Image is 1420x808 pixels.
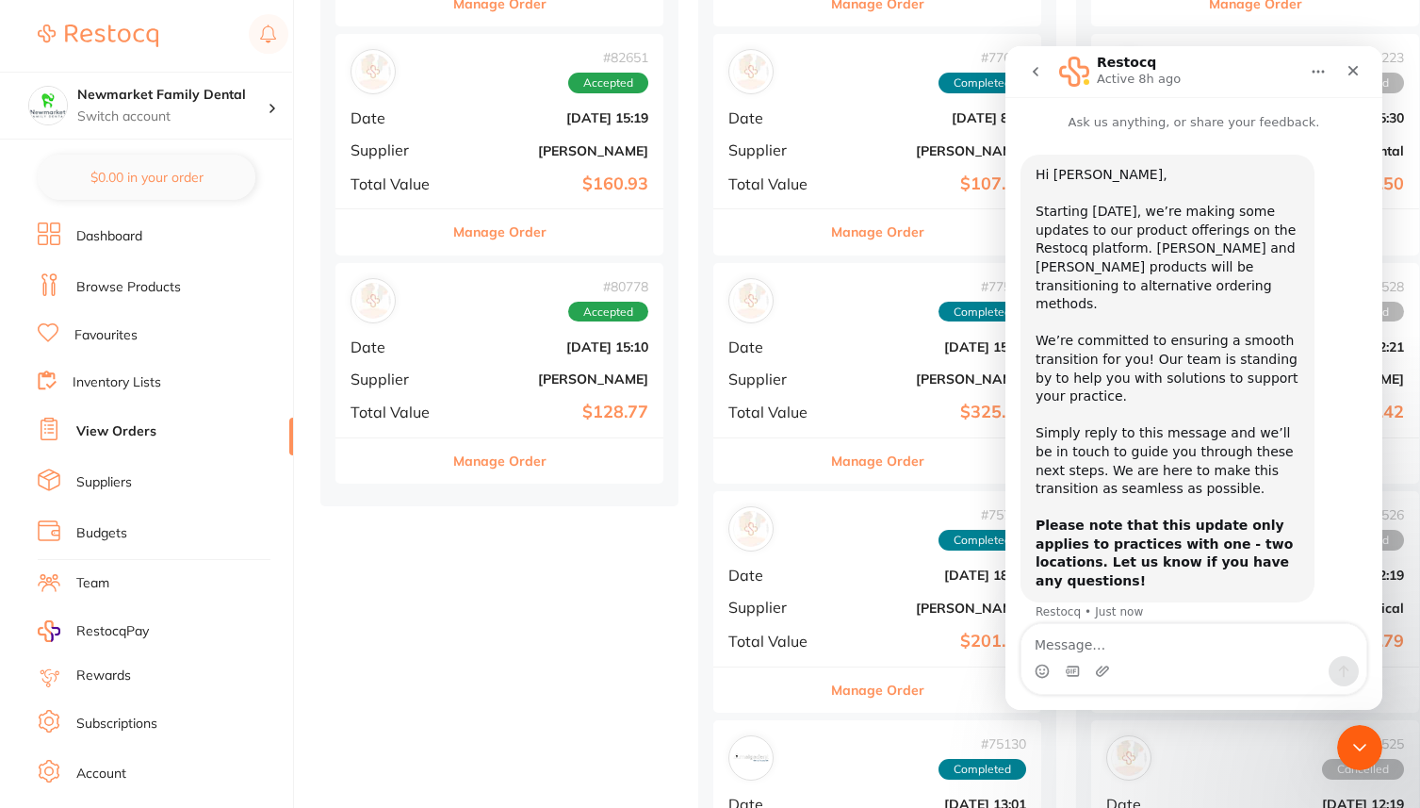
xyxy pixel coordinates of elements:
b: [PERSON_NAME] [838,601,1026,616]
a: Account [76,765,126,783]
span: Date [351,338,445,355]
h4: Newmarket Family Dental [77,86,268,105]
span: # 77530 [939,279,1026,294]
iframe: Intercom live chat [1337,725,1382,770]
img: Newmarket Family Dental [29,87,67,124]
img: Adam Dental [733,511,769,547]
a: Budgets [76,524,127,543]
a: Dashboard [76,227,142,246]
a: Inventory Lists [73,373,161,392]
a: Suppliers [76,473,132,492]
span: Date [728,109,823,126]
span: # 80778 [568,279,648,294]
b: $160.93 [460,174,648,194]
span: Total Value [351,175,445,192]
b: [PERSON_NAME] [838,143,1026,158]
b: [DATE] 18:21 [838,568,1026,583]
a: Favourites [74,326,138,345]
iframe: Intercom live chat [1005,46,1382,710]
span: Date [728,338,823,355]
button: Manage Order [831,438,924,484]
span: Supplier [351,141,445,158]
a: Rewards [76,667,131,685]
span: Completed [939,530,1026,551]
span: Completed [939,759,1026,780]
img: RestocqPay [38,620,60,642]
span: RestocqPay [76,622,149,641]
span: Total Value [728,404,823,420]
span: Supplier [728,371,823,388]
b: [DATE] 8:49 [838,110,1026,125]
span: Accepted [568,73,648,93]
span: Supplier [728,599,823,616]
b: [DATE] 15:19 [460,110,648,125]
span: Cancelled [1322,759,1404,780]
a: Browse Products [76,278,181,297]
button: $0.00 in your order [38,155,255,200]
span: Date [351,109,445,126]
img: Adam Dental [733,283,769,319]
a: Restocq Logo [38,14,158,58]
img: Adam Dental [355,54,391,90]
span: Accepted [568,302,648,322]
img: Adam Dental [355,283,391,319]
img: Adam Dental [733,54,769,90]
a: Subscriptions [76,715,157,734]
span: Total Value [728,633,823,650]
button: Manage Order [831,668,924,713]
b: [DATE] 15:02 [838,339,1026,355]
span: Completed [939,302,1026,322]
span: Completed [939,73,1026,93]
b: [DATE] 15:10 [460,339,648,355]
a: RestocqPay [38,620,149,642]
b: [PERSON_NAME] [460,371,648,387]
span: Date [728,567,823,584]
span: Total Value [351,404,445,420]
span: # 82651 [568,50,648,65]
span: # 75130 [939,736,1026,751]
a: Team [76,574,109,593]
b: [PERSON_NAME] [838,371,1026,387]
b: $201.33 [838,632,1026,651]
span: Total Value [728,175,823,192]
img: Henry Schein Halas [1111,740,1147,776]
button: Manage Order [453,209,547,255]
b: $107.99 [838,174,1026,194]
span: Supplier [351,371,445,388]
b: $128.77 [460,403,648,422]
div: Adam Dental#82651AcceptedDate[DATE] 15:19Supplier[PERSON_NAME]Total Value$160.93Manage Order [335,34,663,256]
div: Adam Dental#80778AcceptedDate[DATE] 15:10Supplier[PERSON_NAME]Total Value$128.77Manage Order [335,263,663,485]
b: [PERSON_NAME] [460,143,648,158]
img: Amalgadent [733,740,769,776]
span: # 24525 [1322,736,1404,751]
span: Supplier [728,141,823,158]
img: Restocq Logo [38,25,158,47]
span: # 75765 [939,507,1026,522]
p: Switch account [77,107,268,126]
b: $325.70 [838,403,1026,422]
button: Manage Order [453,438,547,484]
span: # 77690 [939,50,1026,65]
button: Manage Order [831,209,924,255]
a: View Orders [76,422,156,441]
